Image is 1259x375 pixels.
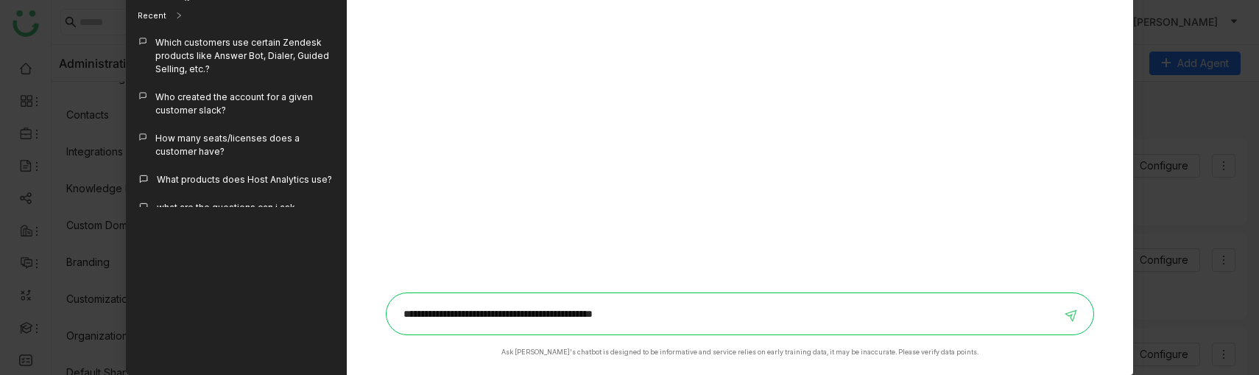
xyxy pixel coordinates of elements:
div: Who created the account for a given customer slack? [155,91,335,117]
img: callout.svg [138,36,148,46]
img: callout.svg [138,173,149,185]
img: callout.svg [138,201,149,213]
div: what are the questions can i ask [157,201,295,214]
div: Recent [138,10,166,22]
div: Recent [126,1,347,30]
img: callout.svg [138,132,148,142]
div: Which customers use certain Zendesk products like Answer Bot, Dialer, Guided Selling, etc.? [155,36,335,76]
div: How many seats/licenses does a customer have? [155,132,335,158]
img: callout.svg [138,91,148,101]
div: What products does Host Analytics use? [157,173,332,186]
div: Ask [PERSON_NAME]'s chatbot is designed to be informative and service relies on early training da... [501,347,978,357]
